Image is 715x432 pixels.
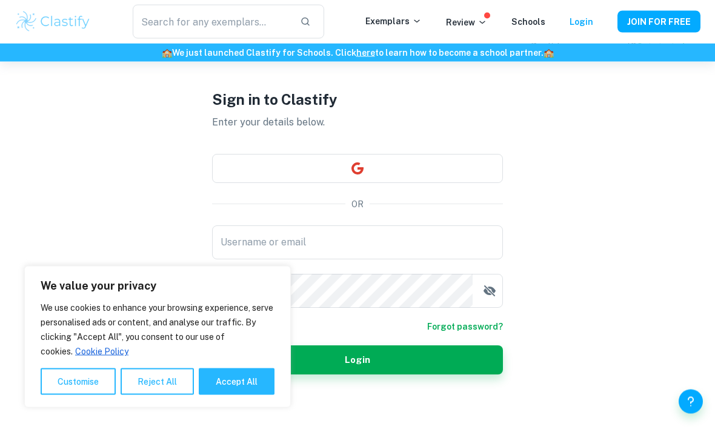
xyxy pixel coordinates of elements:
button: Reject All [121,368,194,395]
a: Forgot password? [427,321,503,334]
p: Exemplars [365,15,422,28]
button: Help and Feedback [679,390,703,414]
input: Search for any exemplars... [133,5,290,39]
button: JOIN FOR FREE [617,11,700,33]
button: Customise [41,368,116,395]
div: We value your privacy [24,266,291,408]
h6: We just launched Clastify for Schools. Click to learn how to become a school partner. [2,46,713,59]
a: here [356,48,375,58]
h1: Sign in to Clastify [212,89,503,111]
p: We value your privacy [41,279,274,293]
span: 🏫 [162,48,172,58]
a: Cookie Policy [75,346,129,357]
img: Clastify logo [15,10,91,34]
span: 🏫 [544,48,554,58]
p: We use cookies to enhance your browsing experience, serve personalised ads or content, and analys... [41,301,274,359]
p: Enter your details below. [212,116,503,130]
button: Accept All [199,368,274,395]
p: OR [351,198,364,211]
button: Login [212,346,503,375]
p: Review [446,16,487,29]
a: Schools [511,17,545,27]
a: Login [570,17,593,27]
